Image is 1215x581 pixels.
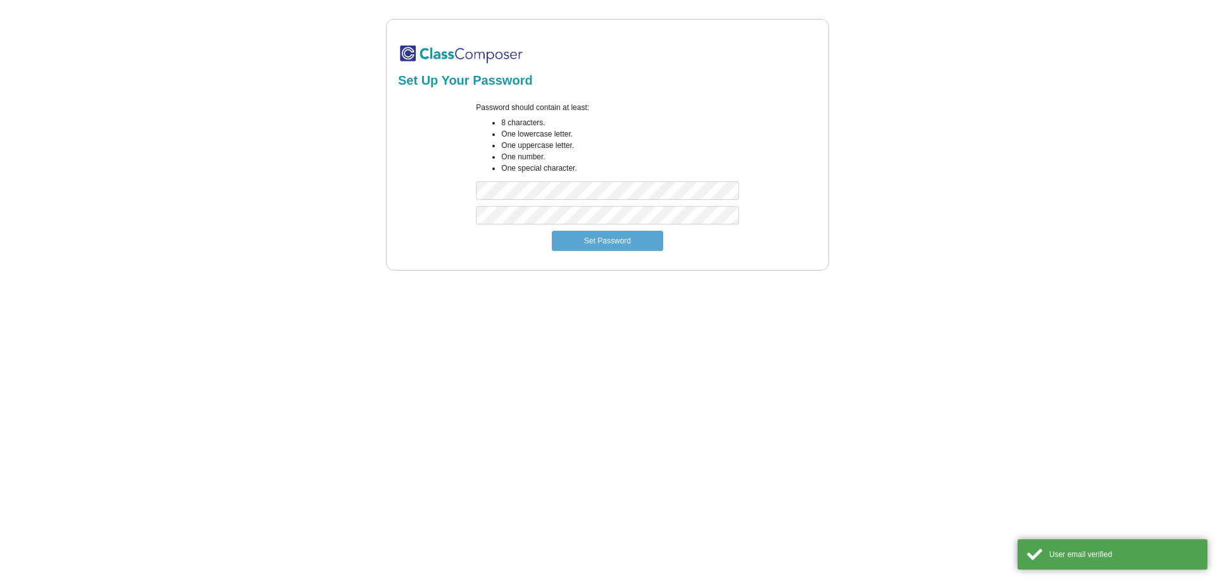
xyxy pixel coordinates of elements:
li: One lowercase letter. [501,128,738,140]
label: Password should contain at least: [476,102,589,113]
li: 8 characters. [501,117,738,128]
h2: Set Up Your Password [398,73,817,88]
li: One special character. [501,162,738,174]
li: One uppercase letter. [501,140,738,151]
button: Set Password [552,231,663,251]
li: One number. [501,151,738,162]
div: User email verified [1049,549,1198,560]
